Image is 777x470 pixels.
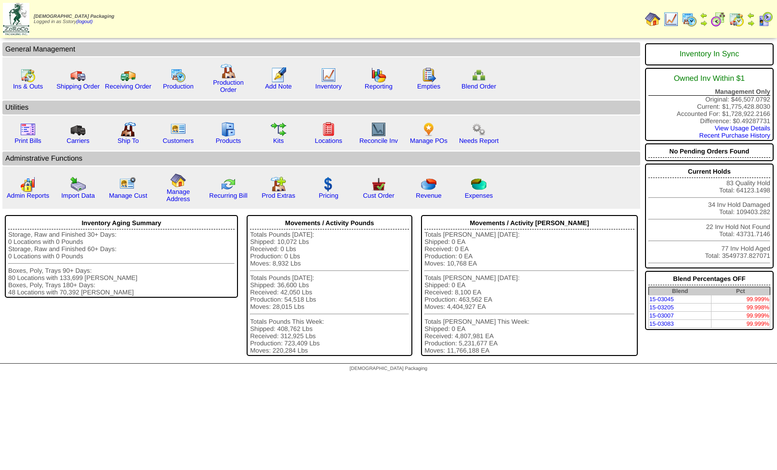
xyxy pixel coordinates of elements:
[424,217,634,229] div: Movements / Activity [PERSON_NAME]
[465,192,493,199] a: Expenses
[105,83,151,90] a: Receiving Order
[371,122,386,137] img: line_graph2.gif
[711,304,770,312] td: 99.998%
[315,137,342,144] a: Locations
[221,64,236,79] img: factory.gif
[70,67,86,83] img: truck.gif
[410,137,448,144] a: Manage POs
[729,12,744,27] img: calendarinout.gif
[273,137,284,144] a: Kits
[171,173,186,188] img: home.gif
[163,137,194,144] a: Customers
[118,137,139,144] a: Ship To
[421,177,436,192] img: pie_chart.png
[758,12,773,27] img: calendarcustomer.gif
[61,192,95,199] a: Import Data
[424,231,634,354] div: Totals [PERSON_NAME] [DATE]: Shipped: 0 EA Received: 0 EA Production: 0 EA Moves: 10,768 EA Total...
[747,12,755,19] img: arrowleft.gif
[209,192,247,199] a: Recurring Bill
[417,83,440,90] a: Empties
[648,273,770,285] div: Blend Percentages OFF
[2,101,640,114] td: Utilities
[70,122,86,137] img: truck3.gif
[371,177,386,192] img: cust_order.png
[250,217,409,229] div: Movements / Activity Pounds
[8,231,235,296] div: Storage, Raw and Finished 30+ Days: 0 Locations with 0 Pounds Storage, Raw and Finished 60+ Days:...
[700,19,708,27] img: arrowright.gif
[20,177,36,192] img: graph2.png
[649,312,674,319] a: 15-03007
[262,192,295,199] a: Prod Extras
[321,177,336,192] img: dollar.gif
[221,122,236,137] img: cabinet.gif
[648,287,711,295] th: Blend
[471,67,487,83] img: network.png
[34,14,114,19] span: [DEMOGRAPHIC_DATA] Packaging
[271,177,286,192] img: prodextras.gif
[645,164,774,268] div: 83 Quality Hold Total: 64123.1498 34 Inv Hold Damaged Total: 109403.282 22 Inv Hold Not Found Tot...
[648,145,770,158] div: No Pending Orders Found
[119,177,137,192] img: managecust.png
[648,70,770,88] div: Owned Inv Within $1
[321,67,336,83] img: line_graph.gif
[711,12,726,27] img: calendarblend.gif
[167,188,190,203] a: Manage Address
[663,12,679,27] img: line_graph.gif
[416,192,441,199] a: Revenue
[20,122,36,137] img: invoice2.gif
[371,67,386,83] img: graph.gif
[213,79,244,93] a: Production Order
[216,137,241,144] a: Products
[14,137,41,144] a: Print Bills
[699,132,770,139] a: Recent Purchase History
[645,12,660,27] img: home.gif
[316,83,342,90] a: Inventory
[471,122,487,137] img: workflow.png
[34,14,114,25] span: Logged in as Sstory
[8,217,235,229] div: Inventory Aging Summary
[747,19,755,27] img: arrowright.gif
[711,287,770,295] th: Pct
[648,88,770,96] div: Management Only
[109,192,147,199] a: Manage Cust
[321,122,336,137] img: locations.gif
[319,192,339,199] a: Pricing
[682,12,697,27] img: calendarprod.gif
[171,122,186,137] img: customers.gif
[648,165,770,178] div: Current Holds
[648,45,770,64] div: Inventory In Sync
[7,192,49,199] a: Admin Reports
[421,67,436,83] img: workorder.gif
[163,83,194,90] a: Production
[645,68,774,141] div: Original: $46,507.0792 Current: $1,775,428.8030 Accounted For: $1,728,922.2166 Difference: $0.492...
[2,42,640,56] td: General Management
[649,320,674,327] a: 15-03083
[649,304,674,311] a: 15-03205
[271,122,286,137] img: workflow.gif
[363,192,394,199] a: Cust Order
[700,12,708,19] img: arrowleft.gif
[265,83,292,90] a: Add Note
[471,177,487,192] img: pie_chart2.png
[66,137,89,144] a: Carriers
[271,67,286,83] img: orders.gif
[221,177,236,192] img: reconcile.gif
[120,122,136,137] img: factory2.gif
[459,137,499,144] a: Needs Report
[76,19,92,25] a: (logout)
[715,125,770,132] a: View Usage Details
[711,312,770,320] td: 99.999%
[250,231,409,354] div: Totals Pounds [DATE]: Shipped: 10,072 Lbs Received: 0 Lbs Production: 0 Lbs Moves: 8,932 Lbs Tota...
[56,83,100,90] a: Shipping Order
[171,67,186,83] img: calendarprod.gif
[20,67,36,83] img: calendarinout.gif
[2,152,640,165] td: Adminstrative Functions
[421,122,436,137] img: po.png
[120,67,136,83] img: truck2.gif
[461,83,496,90] a: Blend Order
[350,366,427,371] span: [DEMOGRAPHIC_DATA] Packaging
[359,137,398,144] a: Reconcile Inv
[365,83,393,90] a: Reporting
[3,3,29,35] img: zoroco-logo-small.webp
[70,177,86,192] img: import.gif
